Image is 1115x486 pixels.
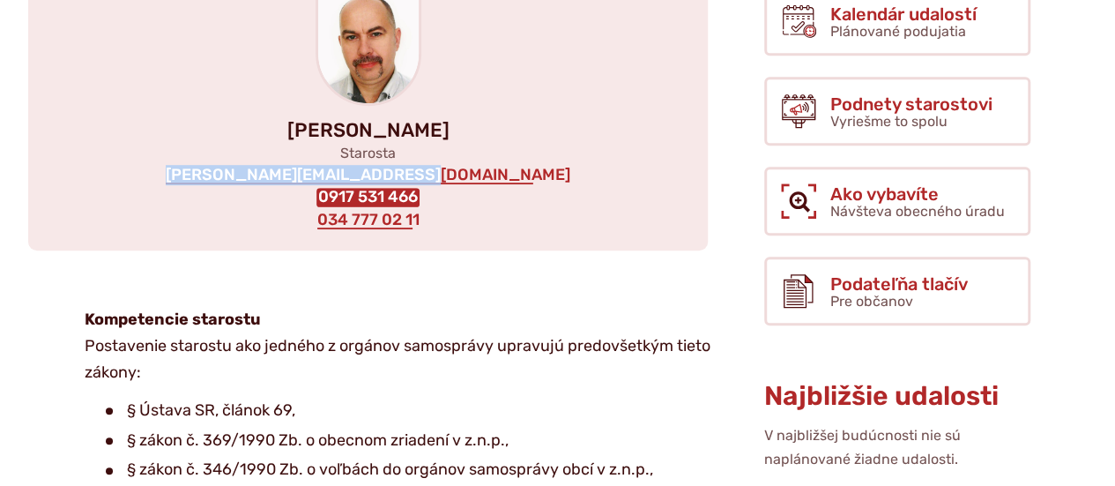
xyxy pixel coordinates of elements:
a: Ako vybavíte Návšteva obecného úradu [764,167,1030,236]
span: Plánované podujatia [830,23,966,40]
h3: Najbližšie udalosti [764,382,1030,411]
p: [PERSON_NAME] [56,120,680,141]
a: [PERSON_NAME][EMAIL_ADDRESS][DOMAIN_NAME] [164,166,572,185]
span: Podnety starostovi [830,94,992,114]
strong: Kompetencie starostu [85,310,261,329]
li: § Ústava SR, článok 69, [106,398,710,424]
span: Ako vybavíte [830,184,1005,204]
p: V najbližšej budúcnosti nie sú naplánované žiadne udalosti. [764,424,1030,471]
a: Podateľňa tlačív Pre občanov [764,257,1030,325]
span: Návšteva obecného úradu [830,203,1005,220]
li: § zákon č. 346/1990 Zb. o voľbách do orgánov samosprávy obcí v z.n.p., [106,457,710,483]
span: Vyriešme to spolu [830,113,948,130]
span: Pre občanov [830,293,913,310]
p: Postavenie starostu ako jedného z orgánov samosprávy upravujú predovšetkým tieto zákony: [85,307,710,385]
a: Podnety starostovi Vyriešme to spolu [764,77,1030,146]
a: 0917 531 466 [316,188,420,207]
p: Starosta [56,145,680,161]
li: § zákon č. 369/1990 Zb. o obecnom zriadení v z.n.p., [106,428,710,454]
span: Kalendár udalostí [830,4,977,24]
span: Podateľňa tlačív [830,274,968,294]
a: 034 777 02 11 [316,211,421,230]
